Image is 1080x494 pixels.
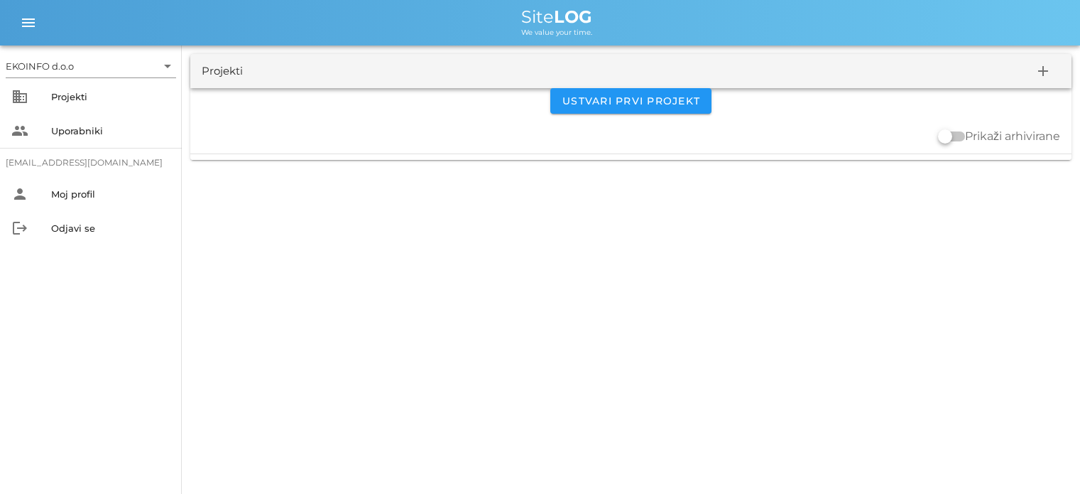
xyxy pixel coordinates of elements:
[6,60,74,73] div: EKOINFO d.o.o
[521,6,592,27] span: Site
[159,58,176,75] i: arrow_drop_down
[202,63,243,80] div: Projekti
[51,222,170,234] div: Odjavi se
[51,91,170,102] div: Projekti
[11,220,28,237] i: logout
[6,55,176,77] div: EKOINFO d.o.o
[20,14,37,31] i: menu
[562,95,700,107] span: Ustvari prvi projekt
[51,125,170,136] div: Uporabniki
[11,186,28,203] i: person
[11,122,28,139] i: people
[550,88,711,114] button: Ustvari prvi projekt
[965,129,1060,144] label: Prikaži arhivirane
[554,6,592,27] b: LOG
[1035,63,1052,80] i: add
[51,188,170,200] div: Moj profil
[521,28,592,37] span: We value your time.
[11,88,28,105] i: business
